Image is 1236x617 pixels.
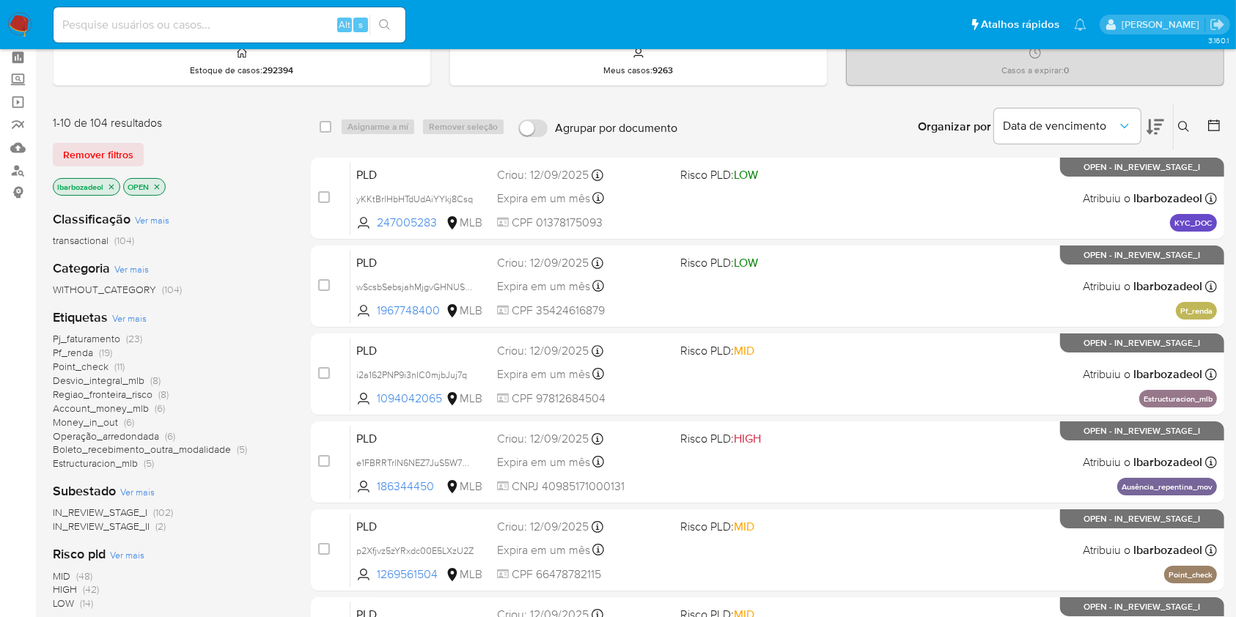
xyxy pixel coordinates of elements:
span: s [358,18,363,32]
a: Sair [1210,17,1225,32]
p: lucas.barboza@mercadolivre.com [1122,18,1204,32]
span: Atalhos rápidos [981,17,1059,32]
a: Notificações [1074,18,1086,31]
span: Alt [339,18,350,32]
span: 3.160.1 [1208,34,1229,46]
button: search-icon [369,15,400,35]
input: Pesquise usuários ou casos... [54,15,405,34]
